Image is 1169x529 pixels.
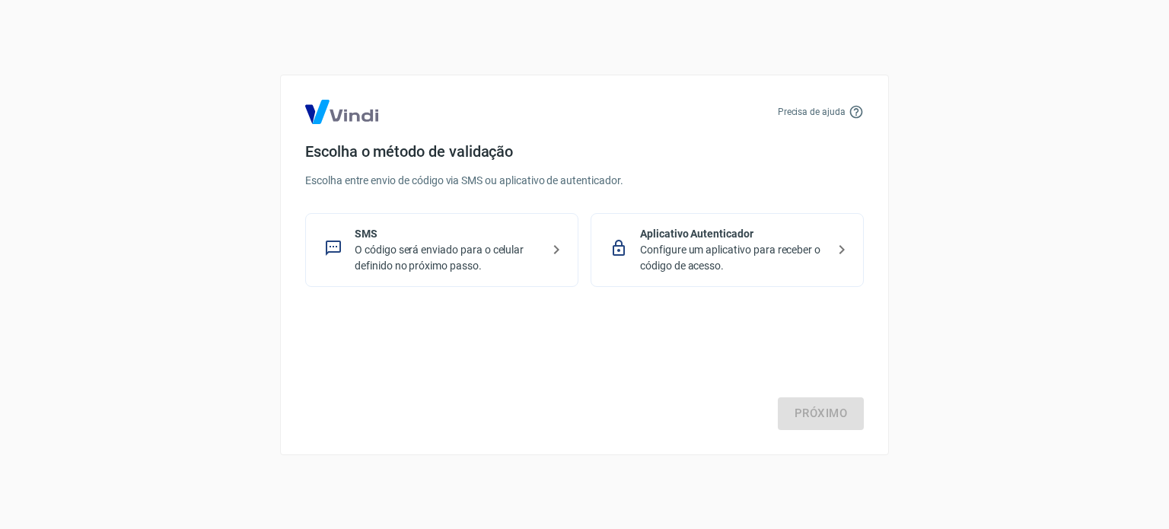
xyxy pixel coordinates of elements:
p: SMS [355,226,541,242]
div: SMSO código será enviado para o celular definido no próximo passo. [305,213,578,287]
h4: Escolha o método de validação [305,142,864,161]
p: Aplicativo Autenticador [640,226,827,242]
div: Aplicativo AutenticadorConfigure um aplicativo para receber o código de acesso. [591,213,864,287]
p: O código será enviado para o celular definido no próximo passo. [355,242,541,274]
img: Logo Vind [305,100,378,124]
p: Precisa de ajuda [778,105,846,119]
p: Escolha entre envio de código via SMS ou aplicativo de autenticador. [305,173,864,189]
p: Configure um aplicativo para receber o código de acesso. [640,242,827,274]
